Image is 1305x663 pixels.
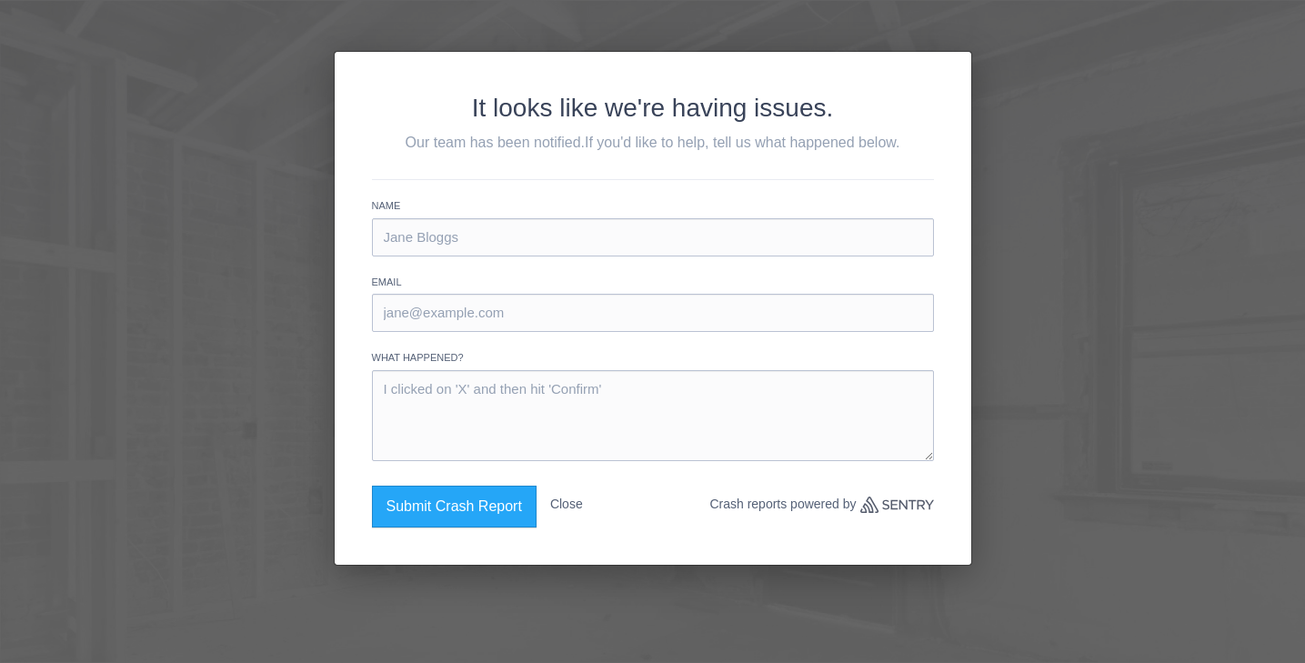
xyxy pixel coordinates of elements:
[550,486,583,523] button: Close
[372,218,934,256] input: Jane Bloggs
[372,198,934,214] label: Name
[860,497,934,513] a: Sentry
[372,350,934,366] label: What happened?
[372,132,934,154] p: Our team has been notified.
[372,294,934,332] input: jane@example.com
[709,486,933,523] p: Crash reports powered by
[585,135,899,150] span: If you'd like to help, tell us what happened below.
[372,275,934,290] label: Email
[372,89,934,127] h2: It looks like we're having issues.
[372,486,537,527] button: Submit Crash Report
